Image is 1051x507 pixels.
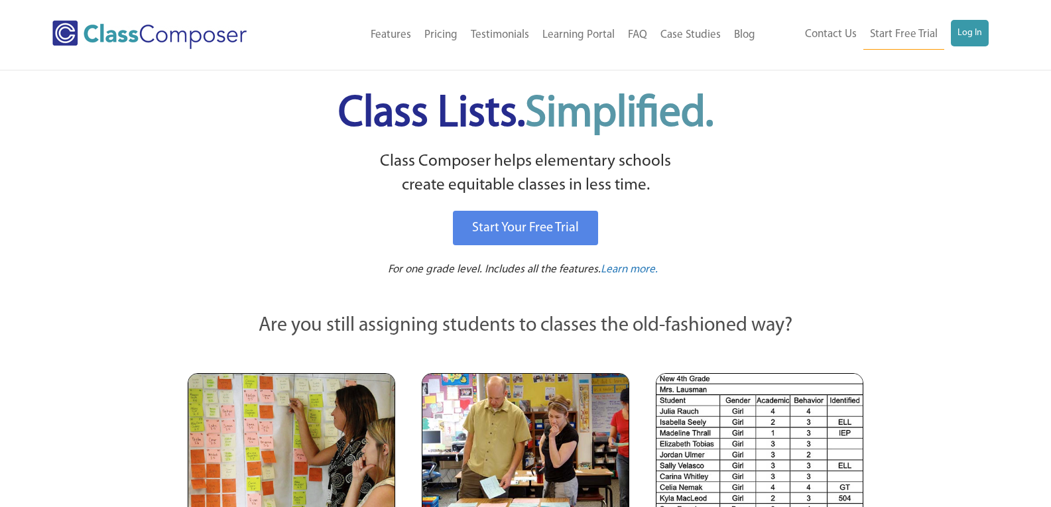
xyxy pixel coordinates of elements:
[621,21,654,50] a: FAQ
[472,221,579,235] span: Start Your Free Trial
[798,20,863,49] a: Contact Us
[453,211,598,245] a: Start Your Free Trial
[364,21,418,50] a: Features
[299,21,762,50] nav: Header Menu
[464,21,536,50] a: Testimonials
[762,20,989,50] nav: Header Menu
[418,21,464,50] a: Pricing
[186,150,866,198] p: Class Composer helps elementary schools create equitable classes in less time.
[727,21,762,50] a: Blog
[388,264,601,275] span: For one grade level. Includes all the features.
[601,262,658,278] a: Learn more.
[654,21,727,50] a: Case Studies
[951,20,989,46] a: Log In
[52,21,247,49] img: Class Composer
[525,93,713,136] span: Simplified.
[863,20,944,50] a: Start Free Trial
[536,21,621,50] a: Learning Portal
[338,93,713,136] span: Class Lists.
[188,311,864,341] p: Are you still assigning students to classes the old-fashioned way?
[601,264,658,275] span: Learn more.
